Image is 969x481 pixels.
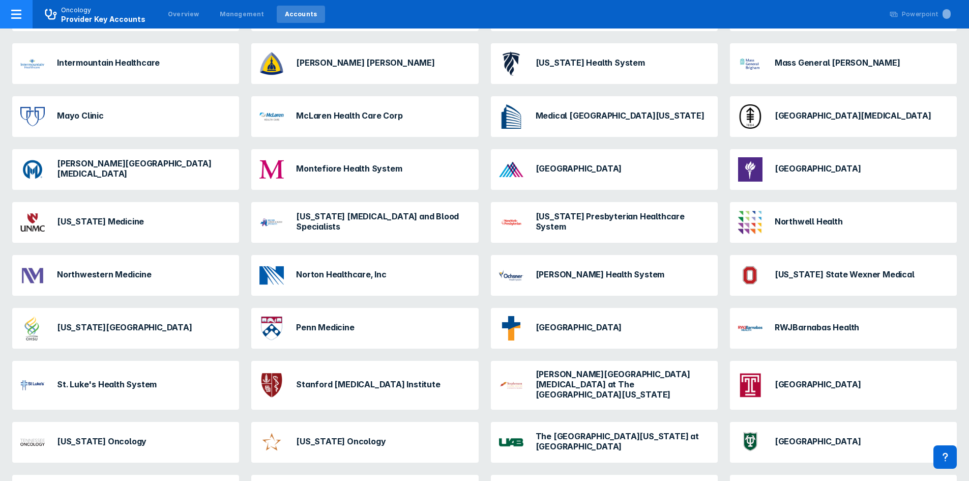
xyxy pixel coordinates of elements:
[20,210,45,235] img: nebraska-medicine.png
[902,10,951,19] div: Powerpoint
[536,431,710,451] h3: The [GEOGRAPHIC_DATA][US_STATE] at [GEOGRAPHIC_DATA]
[259,316,284,341] img: university-of-pennsylvania.png
[499,104,523,129] img: medical-university-of-sc-medical-center.png
[775,436,861,446] h3: [GEOGRAPHIC_DATA]
[491,43,718,84] a: [US_STATE] Health System
[536,322,622,332] h3: [GEOGRAPHIC_DATA]
[251,202,478,243] a: [US_STATE] [MEDICAL_DATA] and Blood Specialists
[491,255,718,296] a: [PERSON_NAME] Health System
[12,149,239,190] a: [PERSON_NAME][GEOGRAPHIC_DATA][MEDICAL_DATA]
[738,316,762,341] img: rwjbarnabas-health.png
[730,96,957,137] a: [GEOGRAPHIC_DATA][MEDICAL_DATA]
[536,369,710,400] h3: [PERSON_NAME][GEOGRAPHIC_DATA][MEDICAL_DATA] at The [GEOGRAPHIC_DATA][US_STATE]
[285,10,317,19] div: Accounts
[933,445,957,469] div: Contact Support
[738,157,762,182] img: nyu.png
[775,58,900,68] h3: Mass General [PERSON_NAME]
[738,264,762,287] img: ohio-state-university-cancer-center.png
[259,104,284,129] img: mclaren-health.png
[296,322,354,332] h3: Penn Medicine
[775,216,843,227] h3: Northwell Health
[277,6,326,23] a: Accounts
[12,308,239,349] a: [US_STATE][GEOGRAPHIC_DATA]
[491,308,718,349] a: [GEOGRAPHIC_DATA]
[730,202,957,243] a: Northwell Health
[499,51,523,76] img: kansas-health-system.png
[499,316,523,341] img: providence-health-and-services.png
[730,255,957,296] a: [US_STATE] State Wexner Medical
[730,422,957,463] a: [GEOGRAPHIC_DATA]
[20,373,45,398] img: st-lukes-health-system.png
[57,379,157,389] h3: St. Luke's Health System
[57,58,160,68] h3: Intermountain Healthcare
[296,211,470,232] h3: [US_STATE] [MEDICAL_DATA] and Blood Specialists
[168,10,199,19] div: Overview
[251,43,478,84] a: [PERSON_NAME] [PERSON_NAME]
[251,361,478,410] a: Stanford [MEDICAL_DATA] Institute
[296,110,402,121] h3: McLaren Health Care Corp
[12,422,239,463] a: [US_STATE] Oncology
[738,430,762,455] img: tulane-university.png
[738,211,762,235] img: northwell-health.png
[296,58,435,68] h3: [PERSON_NAME] [PERSON_NAME]
[259,430,284,455] img: texas-oncology.png
[20,430,45,455] img: tennessee-oncology.png
[259,157,284,182] img: montefiore-medical-center.png
[491,202,718,243] a: [US_STATE] Presbyterian Healthcare System
[499,373,523,398] img: stephenson-cancer-center-at-the-university-of-oklahoma.png
[775,322,859,332] h3: RWJBarnabas Health
[491,422,718,463] a: The [GEOGRAPHIC_DATA][US_STATE] at [GEOGRAPHIC_DATA]
[20,51,45,76] img: intermountain-healthcare-provider.png
[57,322,192,332] h3: [US_STATE][GEOGRAPHIC_DATA]
[20,316,45,341] img: oregon-health-and-science-university.png
[499,210,523,235] img: ny-presbyterian.png
[12,361,239,410] a: St. Luke's Health System
[251,149,478,190] a: Montefiore Health System
[20,263,45,288] img: northwestern-medicine.png
[251,255,478,296] a: Norton Healthcare, Inc
[259,210,284,235] img: new-york-cancer-and-blood-associates.png
[20,107,45,126] img: mayo-clinic.png
[61,6,92,15] p: Oncology
[259,263,284,288] img: norton-healthcare.png
[296,379,440,389] h3: Stanford [MEDICAL_DATA] Institute
[20,157,45,182] img: moffitt-cancer-center.png
[730,308,957,349] a: RWJBarnabas Health
[738,51,762,76] img: mass-general-brigham.png
[775,163,861,174] h3: [GEOGRAPHIC_DATA]
[251,96,478,137] a: McLaren Health Care Corp
[212,6,273,23] a: Management
[775,110,931,121] h3: [GEOGRAPHIC_DATA][MEDICAL_DATA]
[220,10,265,19] div: Management
[499,157,523,182] img: mount-sinai-hospital.png
[730,43,957,84] a: Mass General [PERSON_NAME]
[775,379,861,389] h3: [GEOGRAPHIC_DATA]
[296,436,386,446] h3: [US_STATE] Oncology
[491,361,718,410] a: [PERSON_NAME][GEOGRAPHIC_DATA][MEDICAL_DATA] at The [GEOGRAPHIC_DATA][US_STATE]
[251,308,478,349] a: Penn Medicine
[536,58,645,68] h3: [US_STATE] Health System
[536,211,710,232] h3: [US_STATE] Presbyterian Healthcare System
[259,373,284,398] img: stanford.png
[296,269,387,279] h3: Norton Healthcare, Inc
[536,110,704,121] h3: Medical [GEOGRAPHIC_DATA][US_STATE]
[12,96,239,137] a: Mayo Clinic
[12,43,239,84] a: Intermountain Healthcare
[775,269,915,279] h3: [US_STATE] State Wexner Medical
[730,149,957,190] a: [GEOGRAPHIC_DATA]
[730,361,957,410] a: [GEOGRAPHIC_DATA]
[57,216,144,227] h3: [US_STATE] Medicine
[12,255,239,296] a: Northwestern Medicine
[57,158,231,179] h3: [PERSON_NAME][GEOGRAPHIC_DATA][MEDICAL_DATA]
[57,436,146,446] h3: [US_STATE] Oncology
[160,6,208,23] a: Overview
[536,269,665,279] h3: [PERSON_NAME] Health System
[499,430,523,455] img: university-of-alabama-at-birmingham.png
[57,110,104,121] h3: Mayo Clinic
[738,104,762,129] img: memorial-sloan-kettering.png
[296,163,402,174] h3: Montefiore Health System
[491,96,718,137] a: Medical [GEOGRAPHIC_DATA][US_STATE]
[251,422,478,463] a: [US_STATE] Oncology
[738,373,762,398] img: temple-university-health.png
[61,15,145,23] span: Provider Key Accounts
